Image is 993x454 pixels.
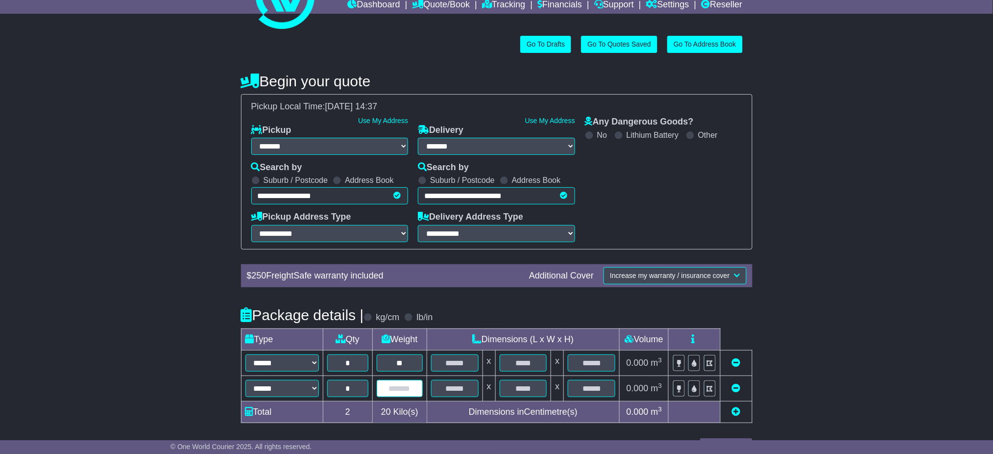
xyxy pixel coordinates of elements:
td: Qty [323,328,372,350]
td: x [551,350,564,376]
span: 20 [381,407,391,417]
h4: Begin your quote [241,73,752,89]
span: © One World Courier 2025. All rights reserved. [170,443,312,451]
td: x [551,376,564,401]
a: Go To Address Book [667,36,742,53]
a: Remove this item [732,383,741,393]
td: x [483,376,495,401]
label: Search by [251,162,302,173]
a: Go To Drafts [520,36,571,53]
td: Volume [620,328,669,350]
a: Use My Address [358,117,408,125]
label: Delivery Address Type [418,212,523,223]
span: 250 [252,271,266,280]
label: Address Book [512,176,561,185]
div: Additional Cover [524,271,599,281]
label: Suburb / Postcode [430,176,495,185]
sup: 3 [658,382,662,389]
td: Dimensions (L x W x H) [427,328,620,350]
div: Pickup Local Time: [246,101,747,112]
span: m [651,383,662,393]
span: m [651,358,662,368]
td: x [483,350,495,376]
sup: 3 [658,405,662,413]
td: 2 [323,402,372,423]
span: Increase my warranty / insurance cover [610,272,729,279]
a: Remove this item [732,358,741,368]
label: No [597,130,607,140]
td: Dimensions in Centimetre(s) [427,402,620,423]
label: kg/cm [376,312,399,323]
label: Pickup [251,125,291,136]
label: Lithium Battery [627,130,679,140]
button: Increase my warranty / insurance cover [604,267,746,284]
a: Use My Address [525,117,575,125]
td: Kilo(s) [372,402,427,423]
span: 0.000 [627,358,649,368]
div: $ FreightSafe warranty included [242,271,525,281]
label: lb/in [416,312,433,323]
td: Type [241,328,323,350]
span: 0.000 [627,383,649,393]
h4: Package details | [241,307,364,323]
label: Suburb / Postcode [264,176,328,185]
label: Pickup Address Type [251,212,351,223]
label: Other [698,130,718,140]
label: Any Dangerous Goods? [585,117,694,127]
sup: 3 [658,356,662,364]
label: Search by [418,162,469,173]
a: Go To Quotes Saved [581,36,657,53]
span: 0.000 [627,407,649,417]
a: Add new item [732,407,741,417]
span: [DATE] 14:37 [325,101,378,111]
span: m [651,407,662,417]
td: Weight [372,328,427,350]
label: Delivery [418,125,463,136]
td: Total [241,402,323,423]
label: Address Book [345,176,394,185]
